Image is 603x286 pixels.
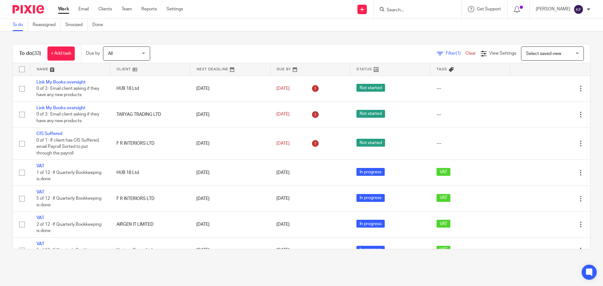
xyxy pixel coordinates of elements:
span: [DATE] [276,170,290,175]
span: [DATE] [276,112,290,117]
td: AIRGEN IT LIMITED [110,212,190,237]
span: In progress [356,246,385,254]
span: All [108,51,113,56]
span: Not started [356,110,385,118]
td: [DATE] [190,101,270,127]
div: --- [437,85,504,92]
p: Due by [86,50,100,57]
div: --- [437,111,504,118]
span: [DATE] [276,86,290,91]
span: Filter [446,51,465,56]
td: HUB 18 Ltd [110,160,190,186]
span: VAT [437,220,450,228]
td: F R INTERIORS LTD [110,127,190,160]
td: [DATE] [190,160,270,186]
span: Not started [356,84,385,92]
a: Clients [98,6,112,12]
span: [DATE] [276,222,290,227]
td: [DATE] [190,237,270,263]
span: 0 of 3 · Email client asking if they have any new products [36,86,99,97]
a: Reassigned [33,19,61,31]
span: Select saved view [526,51,561,56]
a: Reports [141,6,157,12]
a: Clear [465,51,476,56]
span: 0 of 1 · If client has CIS Suffered, email Payroll Sorted to put through the payroll [36,138,100,155]
td: F R INTERIORS LTD [110,186,190,211]
span: (1) [456,51,461,56]
a: VAT [36,242,44,246]
span: 5 of 12 · If Quarterly Bookkeeping is done [36,248,101,259]
a: CIS Suffered [36,132,62,136]
a: Snoozed [65,19,88,31]
span: View Settings [489,51,516,56]
a: VAT [36,216,44,220]
td: Vortexa Group Ltd [110,237,190,263]
span: VAT [437,194,450,202]
input: Search [386,8,443,13]
td: HUB 18 Ltd [110,76,190,101]
a: Work [58,6,69,12]
span: Tags [437,67,447,71]
span: VAT [437,168,450,176]
span: [DATE] [276,141,290,146]
td: [DATE] [190,212,270,237]
img: Pixie [13,5,44,13]
td: [DATE] [190,76,270,101]
td: [DATE] [190,127,270,160]
span: [DATE] [276,197,290,201]
td: TARYAG TRADING LTD [110,101,190,127]
span: 2 of 12 · If Quarterly Bookkeeping is done [36,222,101,233]
img: svg%3E [573,4,584,14]
td: [DATE] [190,186,270,211]
span: (33) [32,51,41,56]
div: --- [437,140,504,147]
span: Get Support [477,7,501,11]
span: Not started [356,139,385,147]
span: 0 of 3 · Email client asking if they have any new products [36,112,99,123]
p: [PERSON_NAME] [536,6,570,12]
a: + Add task [47,46,75,61]
span: In progress [356,194,385,202]
a: Team [122,6,132,12]
span: [DATE] [276,248,290,253]
span: 1 of 12 · If Quarterly Bookkeeping is done [36,170,101,181]
a: Link My Books oversight [36,80,85,84]
a: To do [13,19,28,31]
h1: To do [19,50,41,57]
span: 5 of 12 · If Quarterly Bookkeeping is done [36,197,101,208]
a: Settings [166,6,183,12]
a: Done [92,19,108,31]
span: In progress [356,168,385,176]
span: In progress [356,220,385,228]
span: VAT [437,246,450,254]
a: VAT [36,190,44,194]
a: Link My Books oversight [36,106,85,110]
a: Email [79,6,89,12]
a: VAT [36,164,44,168]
